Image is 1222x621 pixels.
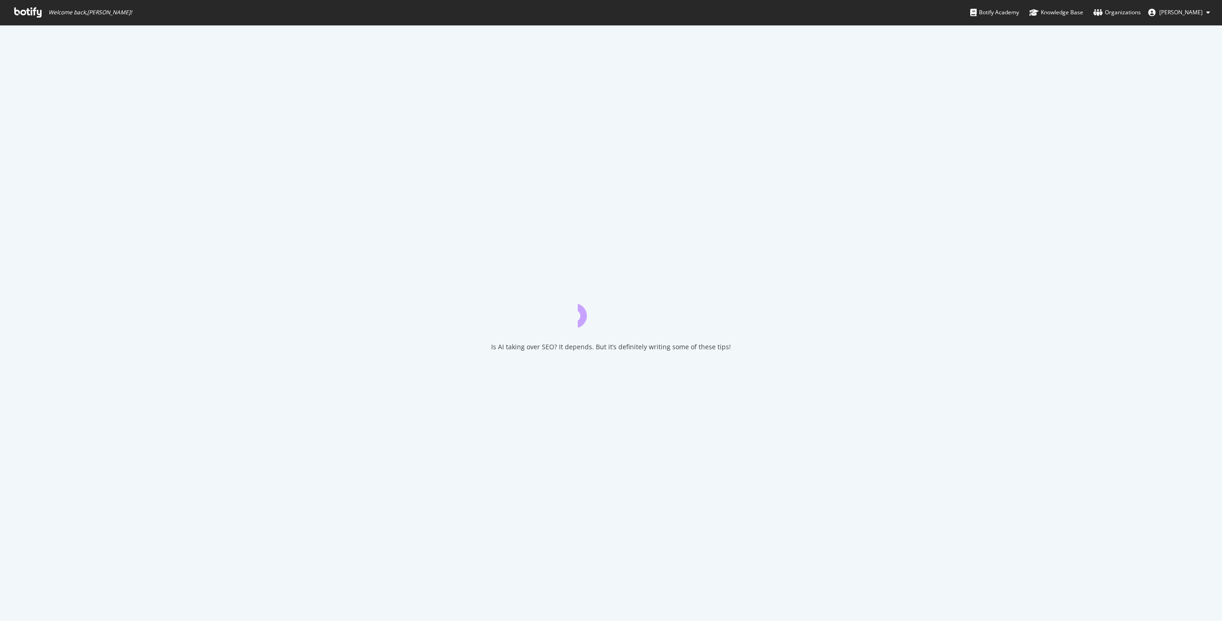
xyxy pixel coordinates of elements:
[48,9,132,16] span: Welcome back, [PERSON_NAME] !
[1159,8,1203,16] span: Juan Batres
[1029,8,1083,17] div: Knowledge Base
[1141,5,1217,20] button: [PERSON_NAME]
[578,294,644,328] div: animation
[491,342,731,352] div: Is AI taking over SEO? It depends. But it’s definitely writing some of these tips!
[1093,8,1141,17] div: Organizations
[970,8,1019,17] div: Botify Academy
